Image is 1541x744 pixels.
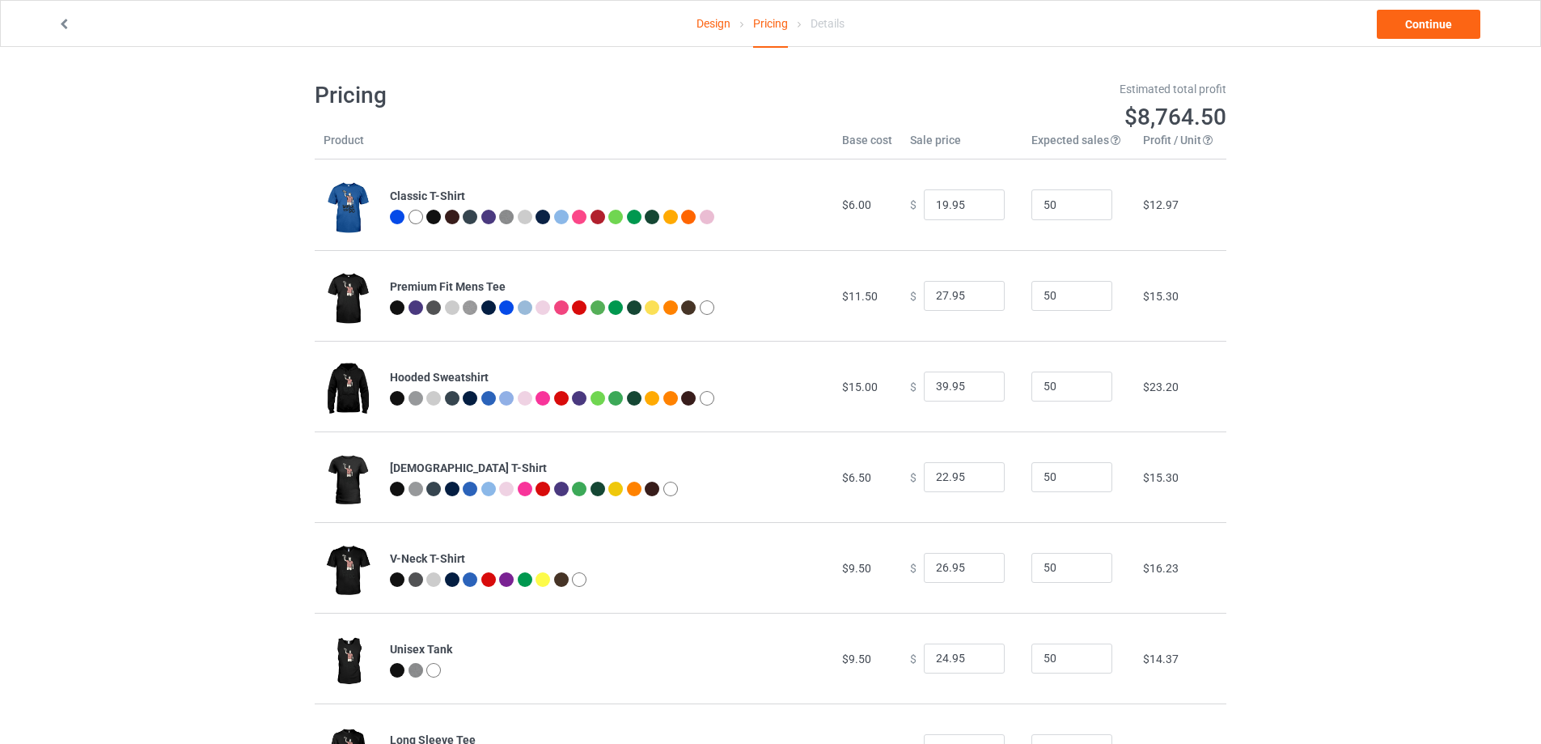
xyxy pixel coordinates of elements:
span: $ [910,198,917,211]
span: $14.37 [1143,653,1179,665]
b: V-Neck T-Shirt [390,552,465,565]
span: $ [910,470,917,483]
span: $23.20 [1143,381,1179,393]
b: Unisex Tank [390,643,452,656]
th: Expected sales [1022,132,1134,159]
span: $9.50 [842,562,871,575]
span: $6.50 [842,471,871,484]
div: Details [811,1,845,46]
span: $ [910,380,917,393]
th: Profit / Unit [1134,132,1226,159]
span: $12.97 [1143,198,1179,211]
span: $ [910,652,917,665]
b: Premium Fit Mens Tee [390,280,506,293]
b: Hooded Sweatshirt [390,371,489,384]
img: heather_texture.png [409,663,423,678]
span: $15.30 [1143,471,1179,484]
img: heather_texture.png [499,210,514,224]
span: $11.50 [842,290,878,303]
img: heather_texture.png [463,300,477,315]
b: [DEMOGRAPHIC_DATA] T-Shirt [390,461,547,474]
a: Continue [1377,10,1480,39]
b: Classic T-Shirt [390,189,465,202]
span: $15.30 [1143,290,1179,303]
span: $8,764.50 [1124,104,1226,130]
span: $9.50 [842,653,871,665]
span: $6.00 [842,198,871,211]
span: $ [910,561,917,574]
div: Estimated total profit [782,81,1227,97]
div: Pricing [753,1,788,48]
span: $ [910,289,917,302]
th: Base cost [833,132,901,159]
span: $16.23 [1143,562,1179,575]
th: Product [315,132,381,159]
th: Sale price [901,132,1022,159]
h1: Pricing [315,81,760,110]
a: Design [696,1,730,46]
span: $15.00 [842,381,878,393]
